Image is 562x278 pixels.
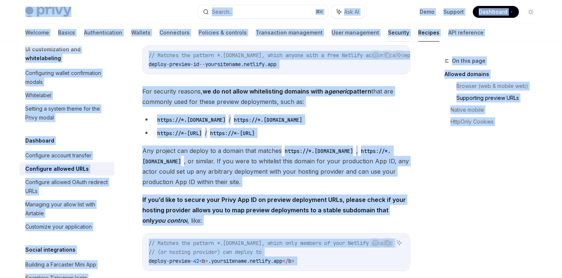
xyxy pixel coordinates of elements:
button: Ask AI [332,5,364,19]
button: Ask AI [394,50,404,60]
a: Configure allowed URLs [19,162,114,176]
span: . [241,61,244,68]
span: app [274,258,282,264]
a: Browser (web & mobile web) [456,80,543,92]
a: Demo [420,8,435,16]
div: Managing your allow list with Airtable [25,200,110,218]
a: Customize your application [19,220,114,233]
a: Connectors [159,24,190,42]
span: b [202,258,205,264]
span: - [190,258,193,264]
strong: If you’d like to secure your Privy App ID on preview deployment URLs, please check if your hostin... [142,196,406,224]
div: Setting a system theme for the Privy modal [25,104,110,122]
span: netlify [244,61,265,68]
span: - [190,61,193,68]
div: Configure allowed URLs [25,164,89,173]
div: Configure allowed OAuth redirect URLs [25,178,110,196]
a: Wallets [131,24,151,42]
div: Whitelabel [25,91,51,100]
span: < [199,258,202,264]
img: light logo [25,7,71,17]
button: Search...⌘K [198,5,328,19]
a: Configure account transfer [19,149,114,162]
span: netlify [250,258,271,264]
a: Setting a system theme for the Privy modal [19,102,114,124]
h5: Social integrations [25,245,75,254]
a: Support [443,8,464,16]
span: // (or hosting provider) can deploy to [149,249,262,255]
a: Security [388,24,409,42]
span: app [268,61,277,68]
span: 42 [193,258,199,264]
a: Authentication [84,24,122,42]
div: Search... [212,7,233,16]
code: https://*.[DOMAIN_NAME] [154,116,229,124]
span: -- [199,61,205,68]
span: deploy [149,61,167,68]
em: generic [328,88,349,95]
span: > [291,258,294,264]
div: Configure account transfer [25,151,91,160]
a: Policies & controls [198,24,247,42]
h5: UI customization and whitelabeling [25,45,114,63]
a: Configure allowed OAuth redirect URLs [19,176,114,198]
code: https://*.[DOMAIN_NAME] [231,116,305,124]
span: On this page [452,56,485,65]
a: Whitelabel [19,89,114,102]
span: > [205,258,208,264]
span: . [271,258,274,264]
button: Report incorrect code [371,50,380,60]
span: ⌘ K [316,9,323,15]
span: Any project can deploy to a domain that matches , , or similar. If you were to whitelist this dom... [142,145,410,187]
span: preview [169,61,190,68]
span: // Matches the pattern *.[DOMAIN_NAME], which anyone with a free Netlify account can deploy to [149,52,428,59]
span: b [288,258,291,264]
button: Ask AI [394,238,404,248]
span: yoursitename [205,61,241,68]
span: yoursitename [211,258,247,264]
code: https://*.[DOMAIN_NAME] [282,147,356,155]
a: Allowed domains [445,68,543,80]
span: id [193,61,199,68]
h5: Dashboard [25,136,54,145]
span: For security reasons, that are commonly used for these preview deployments, such as: [142,86,410,107]
span: // Matches the pattern *.[DOMAIN_NAME], which only members of your Netlify account [149,240,393,246]
a: Managing your allow list with Airtable [19,198,114,220]
button: Toggle dark mode [525,6,537,18]
span: preview [169,258,190,264]
div: Configuring wallet confirmation modals [25,69,110,86]
a: Recipes [418,24,439,42]
a: Dashboard [473,6,519,18]
span: . [208,258,211,264]
a: Configuring wallet confirmation modals [19,66,114,89]
a: User management [332,24,379,42]
span: deploy [149,258,167,264]
code: https://*-[URL] [207,129,258,137]
a: Welcome [25,24,49,42]
span: . [247,258,250,264]
span: - [167,61,169,68]
a: HttpOnly Cookies [450,116,543,128]
code: https://*-[URL] [154,129,205,137]
li: / [142,114,410,125]
em: you control [155,217,187,224]
button: Report incorrect code [371,238,380,248]
a: Supporting preview URLs [456,92,543,104]
a: Building a Farcaster Mini App [19,258,114,271]
a: API reference [448,24,484,42]
button: Copy the contents from the code block [382,50,392,60]
span: Ask AI [344,8,359,16]
button: Copy the contents from the code block [382,238,392,248]
span: . [265,61,268,68]
span: </ [282,258,288,264]
a: Transaction management [256,24,323,42]
strong: we do not allow whitelisting domains with a pattern [203,88,371,95]
div: Customize your application [25,222,92,231]
span: , like: [142,194,410,226]
li: / [142,128,410,138]
a: Native mobile [450,104,543,116]
a: Basics [58,24,75,42]
span: Dashboard [479,8,507,16]
div: Building a Farcaster Mini App [25,260,96,269]
span: - [167,258,169,264]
